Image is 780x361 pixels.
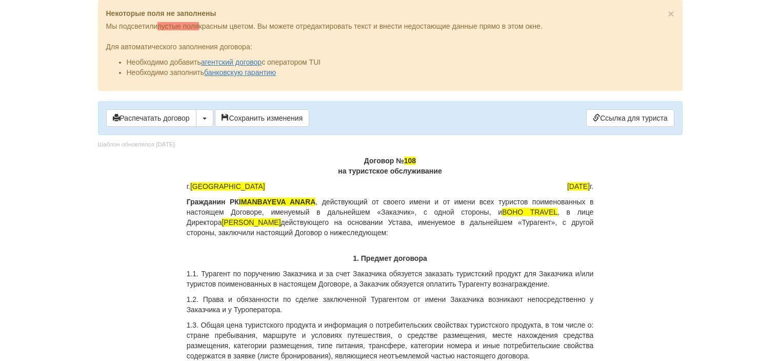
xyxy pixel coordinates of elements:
span: пустые поля [157,22,198,30]
button: Сохранить изменения [215,109,309,127]
b: Гражданин РК [187,198,316,206]
div: Шаблон обновлялся [DATE] [98,140,175,149]
a: Ссылка для туриста [586,109,674,127]
span: г. [567,181,593,192]
p: Некоторые поля не заполнены [106,8,674,18]
p: Мы подсветили красным цветом. Вы можете отредактировать текст и внести недостающие данные прямо в... [106,21,674,31]
span: BOHO TRAVEL [502,208,557,216]
p: Договор № на туристское обслуживание [187,156,594,176]
span: × [668,8,674,20]
button: Close [668,8,674,19]
a: банковскую гарантию [204,68,276,77]
p: 1.1. Турагент по поручению Заказчика и за счет Заказчика обязуется заказать туристский продукт дл... [187,269,594,289]
span: [PERSON_NAME] [222,218,281,226]
span: [DATE] [567,182,590,191]
a: агентский договор [201,58,262,66]
li: Необходимо добавить с оператором TUI [127,57,674,67]
span: г. [187,181,265,192]
span: IMANBAYEVA ANARA [239,198,316,206]
p: 1.2. Права и обязанности по сделке заключенной Турагентом от имени Заказчика возникают непосредст... [187,294,594,315]
button: Распечатать договор [106,109,196,127]
li: Необходимо заполнить [127,67,674,78]
div: Для автоматического заполнения договора: [106,31,674,78]
p: 1.3. Общая цена туристского продукта и информация о потребительских свойствах туристского продукт... [187,320,594,361]
span: 108 [404,157,416,165]
span: [GEOGRAPHIC_DATA] [190,182,265,191]
p: , действующий от своего имени и от имени всех туристов поименованных в настоящем Договоре, именуе... [187,197,594,238]
p: 1. Предмет договора [187,253,594,263]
